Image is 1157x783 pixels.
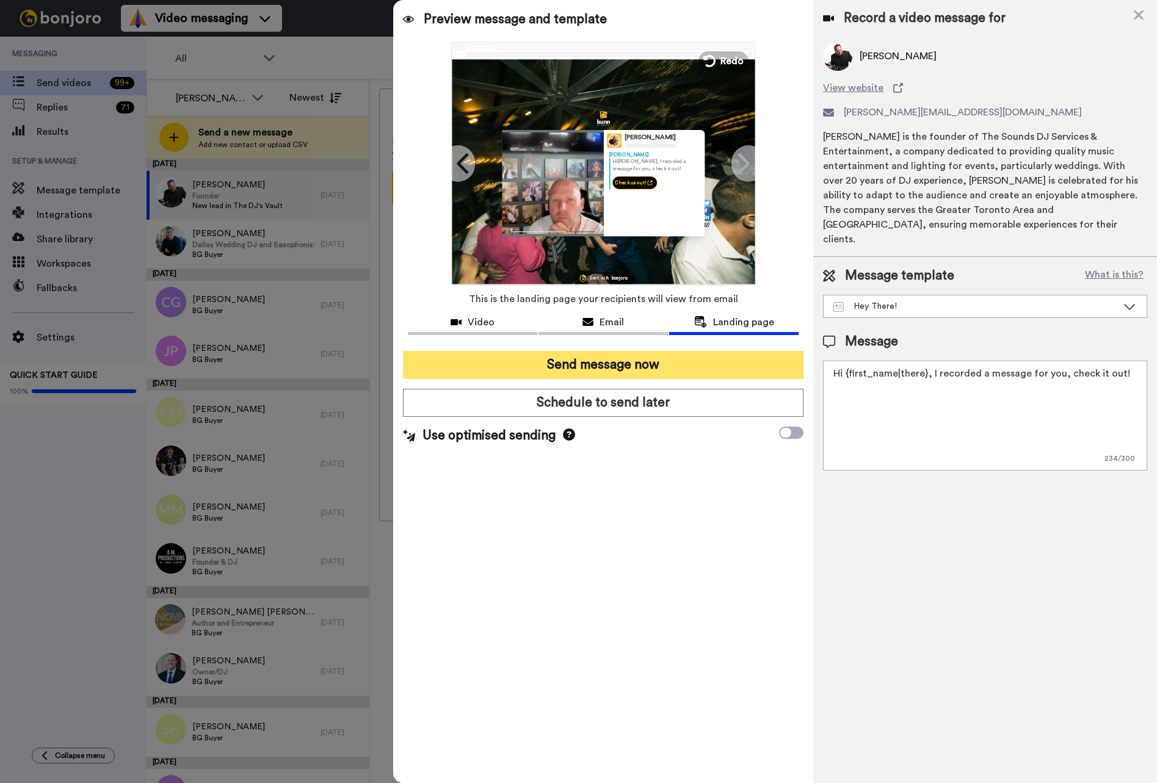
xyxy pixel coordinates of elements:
[611,276,627,280] div: bonjoro
[468,315,495,330] span: Video
[423,427,556,445] span: Use optimised sending
[607,133,622,148] img: Profile Image
[597,111,610,126] img: 105cb651-bcf3-4e5c-b6ba-a6feb16368dc
[609,151,699,157] div: [PERSON_NAME]
[823,129,1147,247] div: [PERSON_NAME] is the founder of The Sounds DJ Services & Entertainment, a company dedicated to pr...
[845,333,898,351] span: Message
[612,176,657,189] a: Check us out!
[469,286,738,312] span: This is the landing page your recipients will view from email
[1081,267,1147,285] button: What is this?
[833,300,1117,312] div: Hey There!
[833,302,844,312] img: Message-temps.svg
[844,105,1082,120] span: [PERSON_NAME][EMAIL_ADDRESS][DOMAIN_NAME]
[713,315,774,330] span: Landing page
[403,351,803,379] button: Send message now
[823,81,1147,95] a: View website
[625,134,676,142] div: [PERSON_NAME]
[600,315,624,330] span: Email
[823,81,883,95] span: View website
[502,224,603,236] img: player-controls-full.svg
[579,275,586,281] img: Bonjoro Logo
[590,276,609,280] div: Sent with
[403,389,803,417] button: Schedule to send later
[845,267,954,285] span: Message template
[612,158,699,172] p: Hi [PERSON_NAME] , I recorded a message for you, check it out!
[823,361,1147,471] textarea: Hi {first_name|there}, I recorded a message for you, check it out!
